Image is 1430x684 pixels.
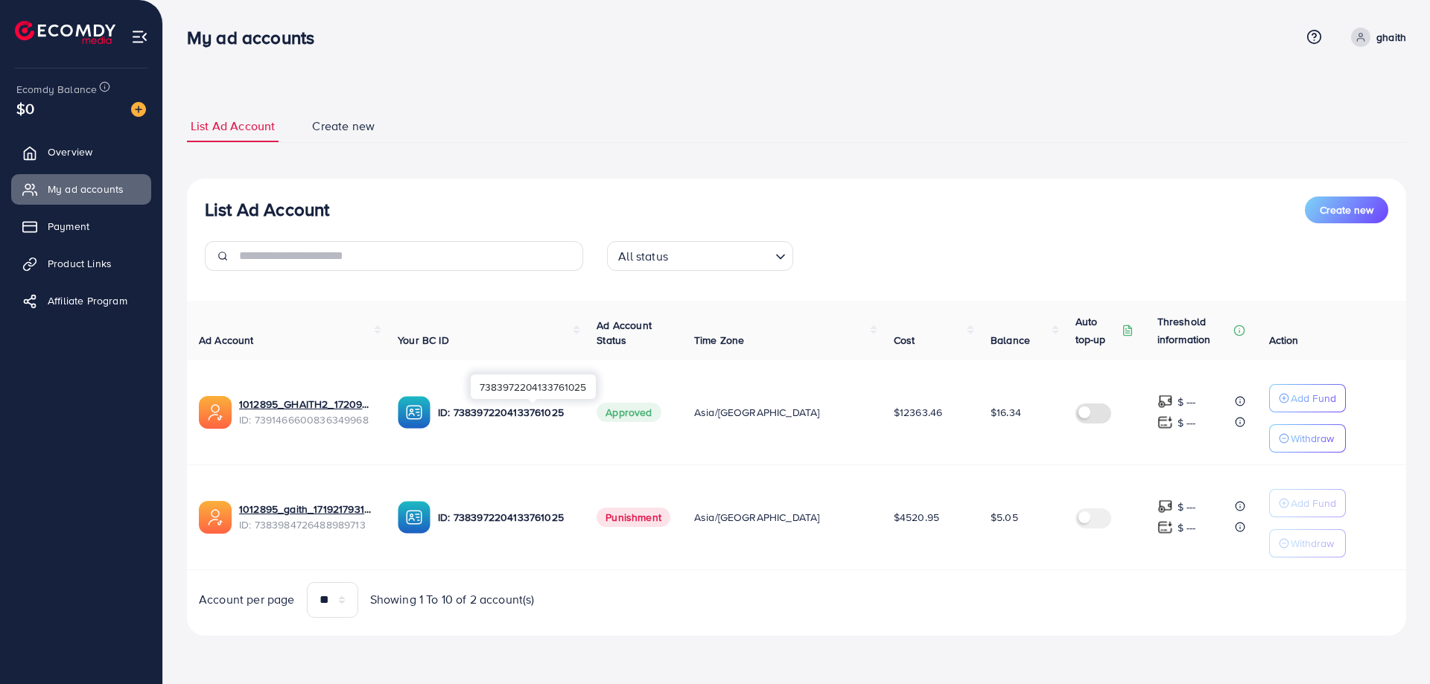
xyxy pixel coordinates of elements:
[1376,28,1406,46] p: ghaith
[16,98,34,119] span: $0
[1345,28,1406,47] a: ghaith
[48,219,89,234] span: Payment
[1269,333,1299,348] span: Action
[131,102,146,117] img: image
[239,517,374,532] span: ID: 7383984726488989713
[694,333,744,348] span: Time Zone
[991,405,1021,420] span: $16.34
[471,374,596,399] div: 7383972204133761025
[1269,424,1346,453] button: Withdraw
[1157,499,1173,514] img: top-up amount
[11,211,151,241] a: Payment
[11,174,151,204] a: My ad accounts
[894,405,942,420] span: $12363.46
[48,256,112,271] span: Product Links
[1157,520,1173,535] img: top-up amount
[1291,534,1334,552] p: Withdraw
[1157,415,1173,430] img: top-up amount
[607,241,793,271] div: Search for option
[1178,498,1196,516] p: $ ---
[398,396,430,429] img: ic-ba-acc.ded83a64.svg
[1367,617,1419,673] iframe: Chat
[1269,529,1346,557] button: Withdraw
[438,403,573,421] p: ID: 7383972204133761025
[694,510,820,525] span: Asia/[GEOGRAPHIC_DATA]
[1157,313,1230,348] p: Threshold information
[894,510,939,525] span: $4520.95
[11,286,151,316] a: Affiliate Program
[1178,414,1196,432] p: $ ---
[597,318,652,348] span: Ad Account Status
[48,182,124,196] span: My ad accounts
[48,144,92,159] span: Overview
[370,591,535,608] span: Showing 1 To 10 of 2 account(s)
[199,333,254,348] span: Ad Account
[1305,196,1388,223] button: Create new
[239,397,374,427] div: <span class='underline'>1012895_GHAITH2_1720959940127</span></br>7391466600836349968
[15,21,115,44] img: logo
[1178,393,1196,411] p: $ ---
[48,293,127,308] span: Affiliate Program
[131,28,148,45] img: menu
[239,502,374,532] div: <span class='underline'>1012895_gaith_1719217931077</span></br>7383984726488989713
[16,82,97,97] span: Ecomdy Balance
[199,591,295,608] span: Account per page
[199,396,232,429] img: ic-ads-acc.e4c84228.svg
[991,333,1030,348] span: Balance
[597,508,670,527] span: Punishment
[1291,429,1334,447] p: Withdraw
[1178,519,1196,537] p: $ ---
[191,118,275,135] span: List Ad Account
[312,118,375,135] span: Create new
[1291,494,1336,512] p: Add Fund
[11,249,151,278] a: Product Links
[1269,384,1346,412] button: Add Fund
[1157,394,1173,409] img: top-up amount
[673,243,769,267] input: Search for option
[239,502,374,517] a: 1012895_gaith_1719217931077
[11,137,151,167] a: Overview
[398,333,449,348] span: Your BC ID
[199,501,232,534] img: ic-ads-acc.e4c84228.svg
[894,333,915,348] span: Cost
[187,27,326,48] h3: My ad accounts
[615,246,671,267] span: All status
[239,412,374,427] span: ID: 7391466600836349968
[239,397,374,412] a: 1012895_GHAITH2_1720959940127
[398,501,430,534] img: ic-ba-acc.ded83a64.svg
[1320,202,1373,217] span: Create new
[1291,389,1336,407] p: Add Fund
[205,199,329,220] h3: List Ad Account
[1075,313,1119,348] p: Auto top-up
[694,405,820,420] span: Asia/[GEOGRAPHIC_DATA]
[438,508,573,526] p: ID: 7383972204133761025
[1269,489,1346,517] button: Add Fund
[597,403,661,422] span: Approved
[991,510,1018,525] span: $5.05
